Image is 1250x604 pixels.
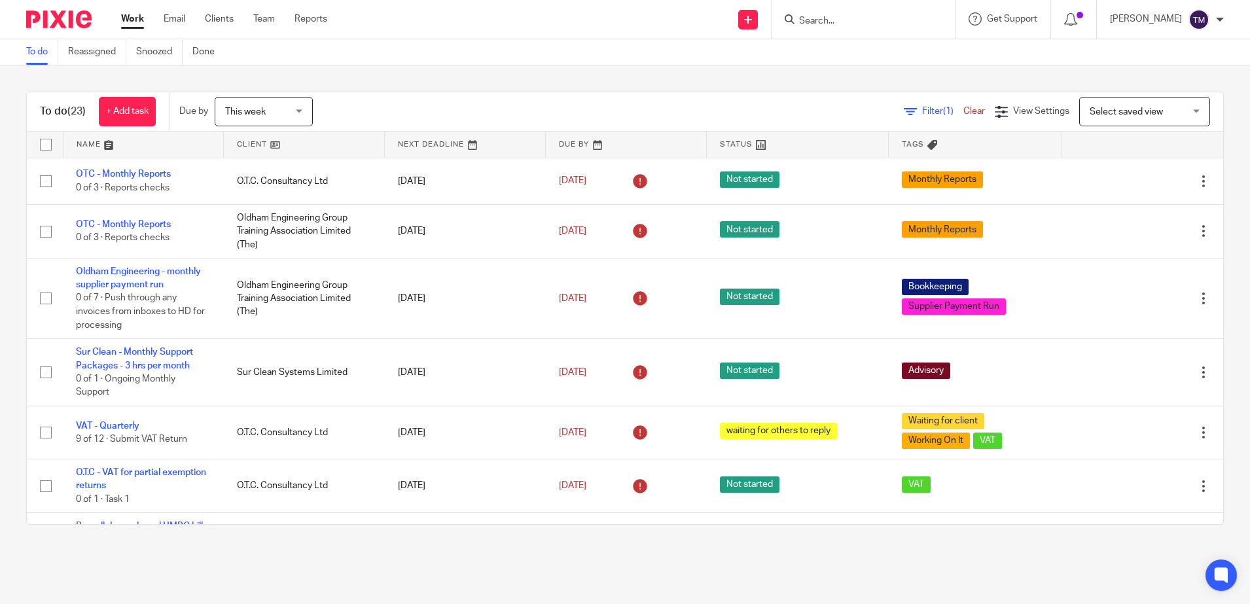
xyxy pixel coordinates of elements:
td: Sur Clean Systems Limited [224,339,385,406]
a: Snoozed [136,39,183,65]
td: [DATE] [385,339,546,406]
span: [DATE] [559,294,586,303]
span: Not started [720,221,779,238]
td: O.T.C. Consultancy Ltd [224,158,385,204]
span: Waiting for client [902,413,984,429]
span: 0 of 3 · Reports checks [76,234,170,243]
span: Not started [720,171,779,188]
img: Pixie [26,10,92,28]
td: O.T.C. Consultancy Ltd [224,406,385,459]
p: Due by [179,105,208,118]
a: O.T.C - VAT for partial exemption returns [76,468,206,490]
a: + Add task [99,97,156,126]
td: [DATE] [385,204,546,258]
span: Tags [902,141,924,148]
h1: To do [40,105,86,118]
td: Sur Clean Systems Limited [224,513,385,567]
a: Reports [295,12,327,26]
span: Monthly Reports [902,171,983,188]
td: [DATE] [385,406,546,459]
span: Select saved view [1090,107,1163,116]
span: Not started [720,363,779,379]
span: This week [225,107,266,116]
td: [DATE] [385,158,546,204]
a: Work [121,12,144,26]
span: [DATE] [559,177,586,186]
span: Working On It [902,433,970,449]
span: Not started [720,289,779,305]
span: [DATE] [559,428,586,437]
a: OTC - Monthly Reports [76,220,171,229]
span: 0 of 1 · Task 1 [76,495,130,504]
span: VAT [902,476,931,493]
td: O.T.C. Consultancy Ltd [224,459,385,513]
span: View Settings [1013,107,1069,116]
a: Reassigned [68,39,126,65]
span: VAT [973,433,1002,449]
span: Filter [922,107,963,116]
td: Oldham Engineering Group Training Association Limited (The) [224,258,385,338]
span: (23) [67,106,86,116]
span: 9 of 12 · Submit VAT Return [76,435,187,444]
a: Email [164,12,185,26]
a: Clear [963,107,985,116]
a: Team [253,12,275,26]
span: 0 of 1 · Ongoing Monthly Support [76,374,175,397]
span: 0 of 7 · Push through any invoices from inboxes to HD for processing [76,294,205,330]
span: 0 of 3 · Reports checks [76,183,170,192]
a: Clients [205,12,234,26]
a: Sur Clean - Monthly Support Packages - 3 hrs per month [76,347,193,370]
a: OTC - Monthly Reports [76,169,171,179]
a: To do [26,39,58,65]
td: [DATE] [385,513,546,567]
img: svg%3E [1188,9,1209,30]
span: (1) [943,107,954,116]
a: Done [192,39,224,65]
td: [DATE] [385,258,546,338]
span: Advisory [902,363,950,379]
input: Search [798,16,916,27]
span: [DATE] [559,226,586,236]
td: [DATE] [385,459,546,513]
span: [DATE] [559,481,586,490]
span: Get Support [987,14,1037,24]
a: Oldham Engineering - monthly supplier payment run [76,267,201,289]
span: Supplier Payment Run [902,298,1006,315]
span: [DATE] [559,368,586,377]
a: VAT - Quarterly [76,421,139,431]
span: Bookkeeping [902,279,969,295]
p: [PERSON_NAME] [1110,12,1182,26]
a: Payroll Journals and HMRC bill [76,522,203,531]
span: Monthly Reports [902,221,983,238]
span: Not started [720,476,779,493]
span: waiting for others to reply [720,423,837,439]
td: Oldham Engineering Group Training Association Limited (The) [224,204,385,258]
